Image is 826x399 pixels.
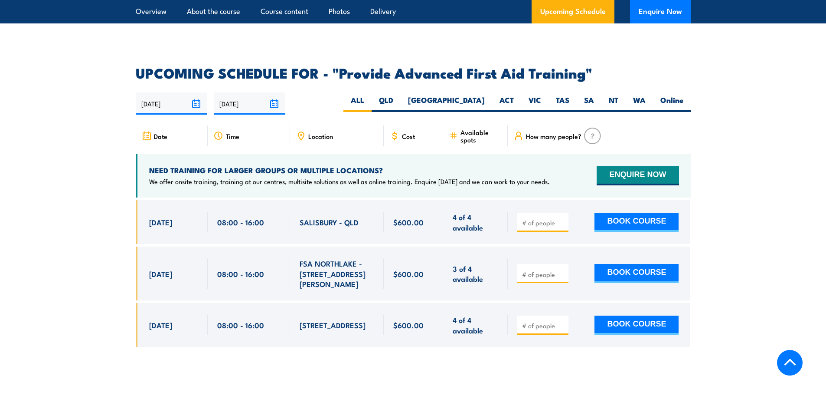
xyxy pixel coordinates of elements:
button: BOOK COURSE [594,316,679,335]
span: 3 of 4 available [453,264,498,284]
span: Location [308,132,333,140]
span: SALISBURY - QLD [300,217,359,227]
span: Time [226,132,239,140]
span: 4 of 4 available [453,212,498,232]
input: To date [214,92,285,115]
span: FSA NORTHLAKE - [STREET_ADDRESS][PERSON_NAME] [300,258,374,289]
span: [STREET_ADDRESS] [300,320,366,330]
span: [DATE] [149,217,172,227]
p: We offer onsite training, training at our centres, multisite solutions as well as online training... [149,177,550,186]
button: ENQUIRE NOW [597,166,679,185]
span: 08:00 - 16:00 [217,217,264,227]
input: # of people [522,321,565,330]
label: ALL [343,95,372,112]
span: $600.00 [393,320,424,330]
span: 08:00 - 16:00 [217,320,264,330]
span: How many people? [526,132,581,140]
h4: NEED TRAINING FOR LARGER GROUPS OR MULTIPLE LOCATIONS? [149,165,550,175]
label: Online [653,95,691,112]
button: BOOK COURSE [594,264,679,283]
span: 4 of 4 available [453,315,498,335]
label: ACT [492,95,521,112]
span: Cost [402,132,415,140]
label: QLD [372,95,401,112]
h2: UPCOMING SCHEDULE FOR - "Provide Advanced First Aid Training" [136,66,691,79]
span: Date [154,132,167,140]
button: BOOK COURSE [594,213,679,232]
span: Available spots [460,129,502,143]
label: VIC [521,95,548,112]
label: [GEOGRAPHIC_DATA] [401,95,492,112]
label: SA [577,95,601,112]
span: 08:00 - 16:00 [217,269,264,279]
label: NT [601,95,626,112]
input: # of people [522,218,565,227]
span: [DATE] [149,320,172,330]
span: $600.00 [393,217,424,227]
span: $600.00 [393,269,424,279]
label: WA [626,95,653,112]
input: From date [136,92,207,115]
input: # of people [522,270,565,279]
label: TAS [548,95,577,112]
span: [DATE] [149,269,172,279]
